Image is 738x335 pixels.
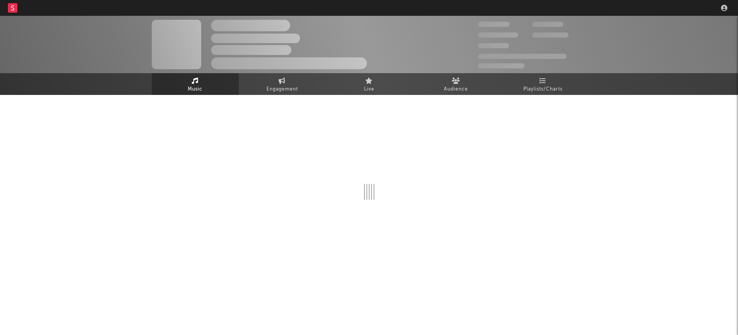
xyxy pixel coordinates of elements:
[188,85,202,94] span: Music
[478,43,509,48] span: 100,000
[500,73,587,95] a: Playlists/Charts
[478,63,525,68] span: Jump Score: 85.0
[326,73,413,95] a: Live
[266,85,298,94] span: Engagement
[478,22,510,27] span: 300,000
[239,73,326,95] a: Engagement
[532,32,568,38] span: 1,000,000
[152,73,239,95] a: Music
[364,85,374,94] span: Live
[478,32,518,38] span: 50,000,000
[532,22,563,27] span: 100,000
[478,54,566,59] span: 50,000,000 Monthly Listeners
[413,73,500,95] a: Audience
[523,85,562,94] span: Playlists/Charts
[444,85,468,94] span: Audience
